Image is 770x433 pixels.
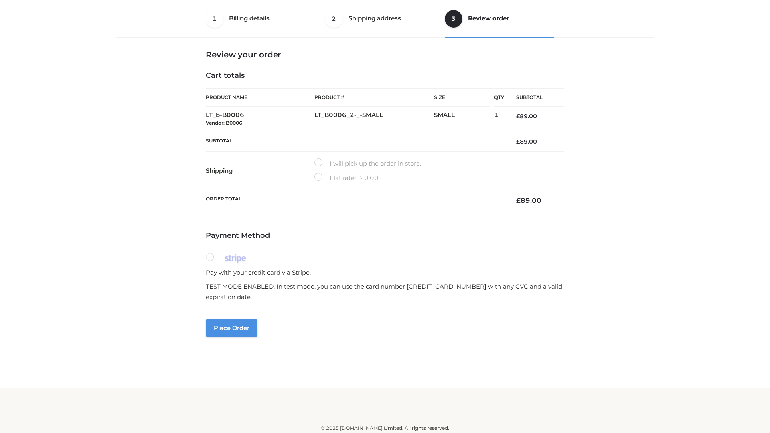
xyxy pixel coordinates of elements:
span: £ [516,138,520,145]
bdi: 20.00 [356,174,379,182]
small: Vendor: B0006 [206,120,242,126]
th: Subtotal [206,132,504,151]
bdi: 89.00 [516,196,541,204]
th: Size [434,89,490,107]
th: Subtotal [504,89,564,107]
label: I will pick up the order in store. [314,158,421,169]
label: Flat rate: [314,173,379,183]
th: Product # [314,88,434,107]
td: 1 [494,107,504,132]
td: LT_B0006_2-_-SMALL [314,107,434,132]
h4: Payment Method [206,231,564,240]
td: LT_b-B0006 [206,107,314,132]
span: £ [516,196,521,204]
th: Qty [494,88,504,107]
th: Order Total [206,190,504,211]
td: SMALL [434,107,494,132]
span: £ [356,174,360,182]
p: TEST MODE ENABLED. In test mode, you can use the card number [CREDIT_CARD_NUMBER] with any CVC an... [206,281,564,302]
h3: Review your order [206,50,564,59]
span: £ [516,113,520,120]
bdi: 89.00 [516,113,537,120]
button: Place order [206,319,257,337]
div: © 2025 [DOMAIN_NAME] Limited. All rights reserved. [119,424,651,432]
h4: Cart totals [206,71,564,80]
th: Shipping [206,152,314,190]
th: Product Name [206,88,314,107]
p: Pay with your credit card via Stripe. [206,267,564,278]
bdi: 89.00 [516,138,537,145]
